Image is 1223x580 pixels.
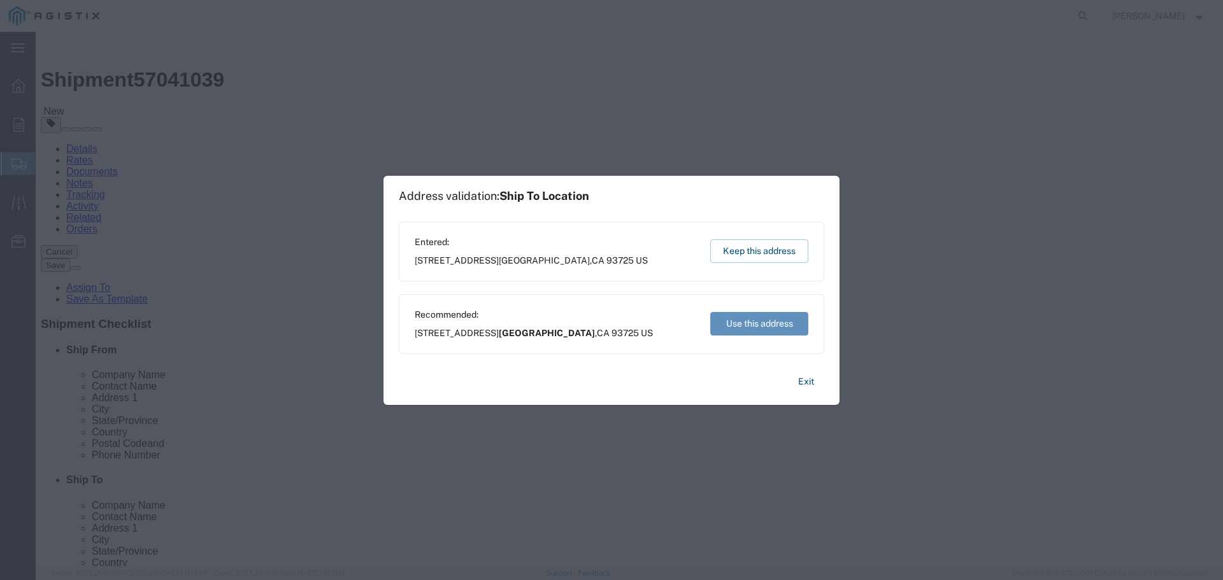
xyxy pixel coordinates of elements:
[415,327,653,340] span: [STREET_ADDRESS] ,
[499,328,595,338] span: [GEOGRAPHIC_DATA]
[788,371,824,393] button: Exit
[710,312,808,336] button: Use this address
[499,255,590,265] span: [GEOGRAPHIC_DATA]
[399,189,589,203] h1: Address validation:
[415,236,648,249] span: Entered:
[415,308,653,322] span: Recommended:
[641,328,653,338] span: US
[710,239,808,263] button: Keep this address
[597,328,610,338] span: CA
[499,189,589,202] span: Ship To Location
[606,255,634,265] span: 93725
[415,254,648,267] span: [STREET_ADDRESS] ,
[611,328,639,338] span: 93725
[636,255,648,265] span: US
[592,255,604,265] span: CA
